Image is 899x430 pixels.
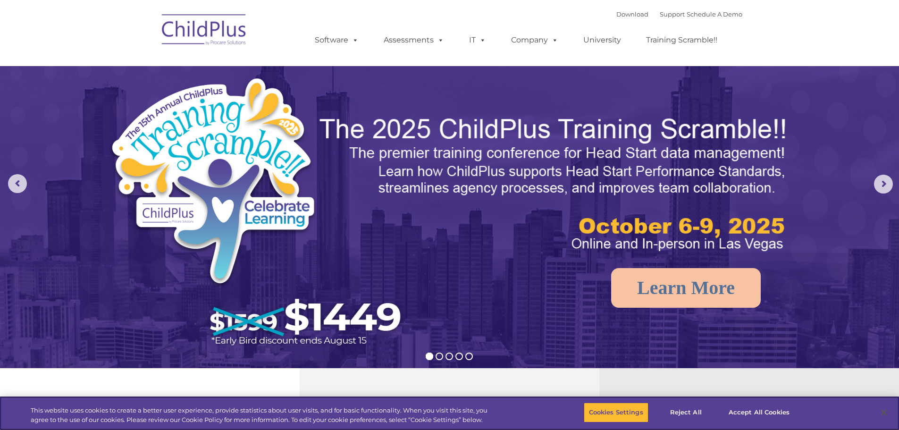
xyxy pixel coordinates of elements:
button: Cookies Settings [584,403,648,422]
button: Close [874,402,894,423]
a: IT [460,31,496,50]
img: ChildPlus by Procare Solutions [157,8,252,55]
a: Software [305,31,368,50]
a: Training Scramble!! [637,31,727,50]
span: Last name [131,62,160,69]
a: Support [660,10,685,18]
div: This website uses cookies to create a better user experience, provide statistics about user visit... [31,406,495,424]
font: | [616,10,742,18]
a: Company [502,31,568,50]
span: Phone number [131,101,171,108]
a: Learn More [611,268,761,308]
a: Assessments [374,31,454,50]
a: Download [616,10,648,18]
button: Accept All Cookies [723,403,795,422]
button: Reject All [656,403,715,422]
a: University [574,31,630,50]
a: Schedule A Demo [687,10,742,18]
